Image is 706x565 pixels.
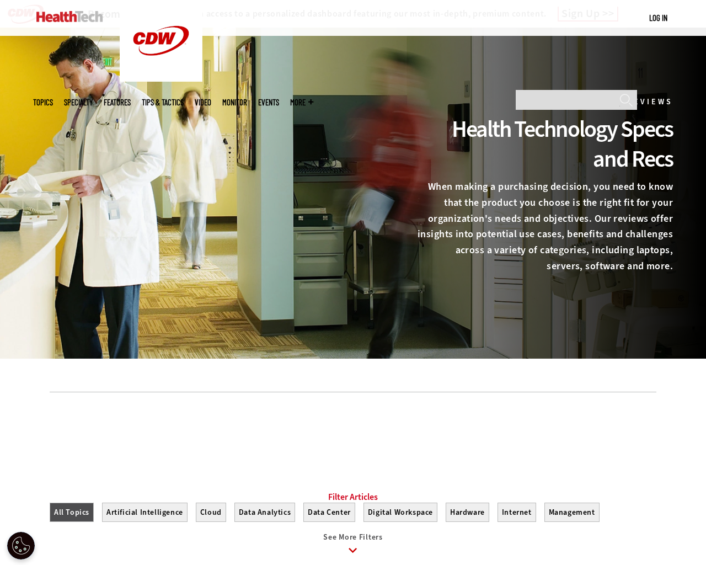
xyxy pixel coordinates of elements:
button: Data Center [303,503,355,522]
button: Hardware [446,503,489,522]
button: Artificial Intelligence [102,503,188,522]
a: Features [104,98,131,106]
div: User menu [649,12,667,24]
button: Internet [498,503,536,522]
a: Log in [649,13,667,23]
div: Health Technology Specs and Recs [417,114,673,174]
a: Events [258,98,279,106]
iframe: advertisement [152,409,554,459]
a: CDW [120,73,202,84]
button: Digital Workspace [363,503,437,522]
span: More [290,98,313,106]
img: Home [36,11,103,22]
button: All Topics [50,503,94,522]
div: Cookie Settings [7,532,35,559]
span: Specialty [64,98,93,106]
a: Tips & Tactics [142,98,184,106]
button: Data Analytics [234,503,295,522]
span: Topics [33,98,53,106]
div: PRODUCT REVIEWS [417,99,673,105]
button: Cloud [196,503,226,522]
span: See More Filters [323,532,382,542]
p: When making a purchasing decision, you need to know that the product you choose is the right fit ... [417,179,673,274]
button: Management [544,503,600,522]
a: MonITor [222,98,247,106]
button: Open Preferences [7,532,35,559]
a: See More Filters [50,533,656,563]
a: Filter Articles [328,492,378,503]
a: Video [195,98,211,106]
